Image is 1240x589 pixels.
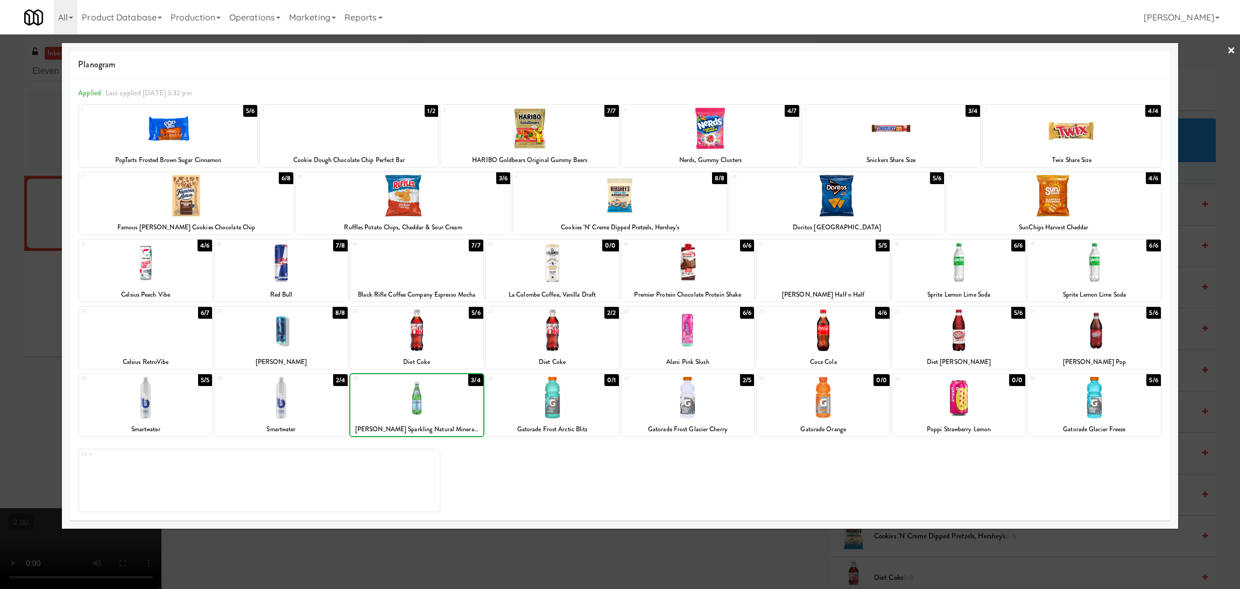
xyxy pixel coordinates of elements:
a: × [1227,34,1236,68]
div: 9 [515,172,620,181]
div: 14 [353,240,417,249]
div: 28 [81,374,145,383]
div: [PERSON_NAME] Sparkling Natural Mineral Water [350,423,483,436]
div: 34 [894,374,959,383]
div: 225/6Diet Coke [350,307,483,369]
div: 340/0Poppi Strawberry Lemon [892,374,1025,436]
div: 2/4 [333,374,348,386]
div: 5/5 [198,374,212,386]
div: 0/0 [602,240,618,251]
div: 33 [759,374,823,383]
div: [PERSON_NAME] Sparkling Natural Mineral Water [352,423,482,436]
div: SunChips Harvest Cheddar [948,221,1159,234]
div: 6/8 [279,172,293,184]
div: 246/6Alani Pink Slush [622,307,755,369]
div: 265/6Diet [PERSON_NAME] [892,307,1025,369]
div: 4 [624,105,710,114]
div: 7/8 [333,240,348,251]
div: Sprite Lemon Lime Soda [894,288,1024,301]
div: Alani Pink Slush [622,355,755,369]
div: Diet Coke [486,355,619,369]
div: Extra [81,450,259,459]
div: Diet Coke [488,355,617,369]
div: 196/6Sprite Lemon Lime Soda [1028,240,1161,301]
div: 3 [443,105,530,114]
div: 6 [985,105,1072,114]
div: Diet [PERSON_NAME] [892,355,1025,369]
div: 3/6 [496,172,510,184]
div: 137/8Red Bull [215,240,348,301]
div: Diet Coke [352,355,482,369]
div: 20 [81,307,145,316]
div: PopTarts Frosted Brown Sugar Cinnamon [79,153,257,167]
div: 218/8[PERSON_NAME] [215,307,348,369]
div: 76/8Famous [PERSON_NAME] Cookies Chocolate Chip [79,172,293,234]
div: 98/8Cookies 'N' Creme Dipped Pretzels, Hershey's [513,172,727,234]
div: 31 [488,374,552,383]
div: Celsius RetroVibe [81,355,210,369]
div: 330/0Gatorade Orange [757,374,890,436]
div: 5/6 [930,172,944,184]
div: 2/2 [604,307,618,319]
div: Twix Share Size [983,153,1161,167]
div: 310/1Gatorade Frost Arctic Blitz [486,374,619,436]
div: 6/6 [740,307,754,319]
div: 64/4Twix Share Size [983,105,1161,167]
div: Famous [PERSON_NAME] Cookies Chocolate Chip [79,221,293,234]
div: 6/6 [740,240,754,251]
div: Poppi Strawberry Lemon [894,423,1024,436]
div: 5/6 [469,307,483,319]
div: 21 [217,307,281,316]
div: 4/6 [198,240,212,251]
div: 6/7 [198,307,212,319]
div: Cookies 'N' Creme Dipped Pretzels, Hershey's [513,221,727,234]
div: Red Bull [216,288,346,301]
div: Black Rifle Coffee Company Espresso Mocha [350,288,483,301]
div: Celsius Peach Vibe [79,288,212,301]
div: 7 [81,172,186,181]
div: [PERSON_NAME] [216,355,346,369]
span: Last applied [DATE] 3:32 pm [105,88,192,98]
div: Nerds, Gummy Clusters [623,153,798,167]
div: 4/4 [1145,105,1160,117]
img: Micromart [24,8,43,27]
div: 16 [624,240,688,249]
div: Red Bull [215,288,348,301]
div: 105/6Doritos [GEOGRAPHIC_DATA] [730,172,944,234]
div: PopTarts Frosted Brown Sugar Cinnamon [81,153,256,167]
div: Twix Share Size [984,153,1159,167]
div: Coca Cola [757,355,890,369]
div: Smartwater [215,423,348,436]
div: Sprite Lemon Lime Soda [1028,288,1161,301]
div: 37/7HARIBO Goldbears Original Gummy Bears [441,105,619,167]
div: Doritos [GEOGRAPHIC_DATA] [730,221,944,234]
div: 4/6 [875,307,890,319]
div: HARIBO Goldbears Original Gummy Bears [441,153,619,167]
div: 5 [804,105,891,114]
div: Doritos [GEOGRAPHIC_DATA] [731,221,942,234]
div: Gatorade Frost Glacier Cherry [622,423,755,436]
div: 5/6 [243,105,257,117]
div: 8/8 [333,307,348,319]
div: 175/5[PERSON_NAME] Half n Half [757,240,890,301]
span: Applied [78,88,101,98]
div: [PERSON_NAME] Pop [1028,355,1161,369]
div: 6/6 [1146,240,1160,251]
div: 35 [1030,374,1094,383]
div: 11 [949,172,1054,181]
div: 13 [217,240,281,249]
div: Diet [PERSON_NAME] [894,355,1024,369]
div: 147/7Black Rifle Coffee Company Espresso Mocha [350,240,483,301]
div: Cookie Dough Chocolate Chip Perfect Bar [260,153,438,167]
div: 19 [1030,240,1094,249]
div: 1 [81,105,168,114]
div: Diet Coke [350,355,483,369]
div: 17 [759,240,823,249]
div: 26 [894,307,959,316]
div: 7/7 [604,105,618,117]
div: Coca Cola [758,355,888,369]
div: [PERSON_NAME] [215,355,348,369]
div: Sprite Lemon Lime Soda [1030,288,1159,301]
div: 24 [624,307,688,316]
div: HARIBO Goldbears Original Gummy Bears [442,153,617,167]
